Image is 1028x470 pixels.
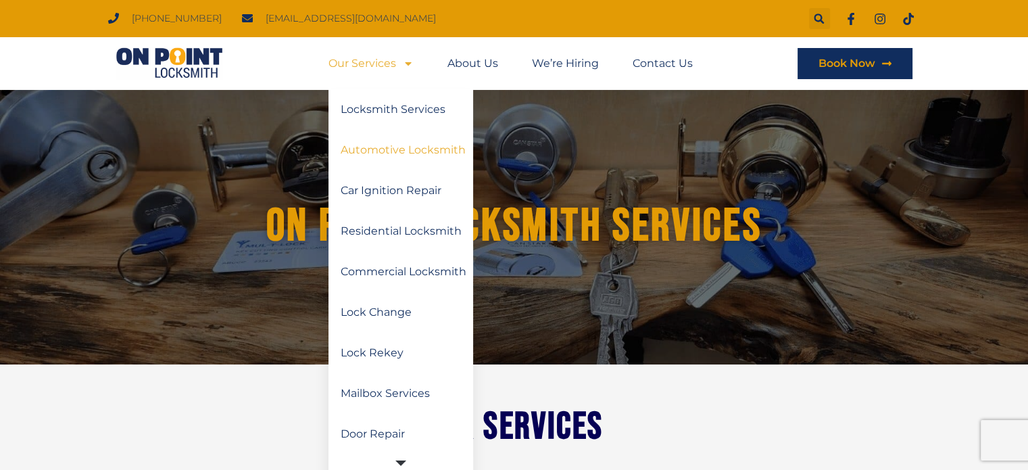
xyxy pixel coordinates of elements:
[809,8,830,29] div: Search
[633,48,693,79] a: Contact Us
[328,211,473,252] a: Residential Locksmith
[328,170,473,211] a: Car Ignition Repair
[447,48,498,79] a: About Us
[328,333,473,373] a: Lock Rekey
[150,201,879,252] h1: On Point Locksmith Services
[328,292,473,333] a: Lock Change
[798,48,912,79] a: Book Now
[328,252,473,292] a: Commercial Locksmith
[532,48,599,79] a: We’re Hiring
[818,58,875,69] span: Book Now
[328,414,473,454] a: Door Repair
[328,89,473,130] a: Locksmith Services
[136,412,893,442] h2: Our Services
[328,48,414,79] a: Our Services
[128,9,222,28] span: [PHONE_NUMBER]
[328,48,693,79] nav: Menu
[328,130,473,170] a: Automotive Locksmith
[262,9,436,28] span: [EMAIL_ADDRESS][DOMAIN_NAME]
[328,373,473,414] a: Mailbox Services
